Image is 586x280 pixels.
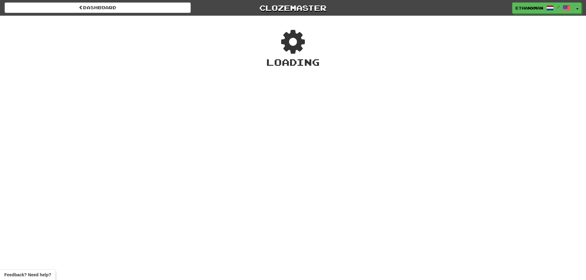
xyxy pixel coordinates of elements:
[200,2,386,13] a: Clozemaster
[5,2,191,13] a: Dashboard
[557,5,560,9] span: /
[516,5,543,11] span: ethanxman
[4,272,51,278] span: Open feedback widget
[512,2,574,14] a: ethanxman /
